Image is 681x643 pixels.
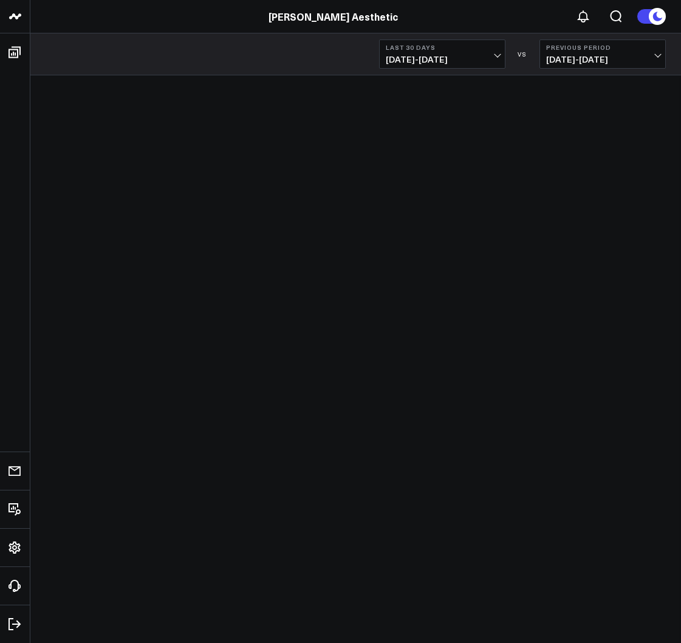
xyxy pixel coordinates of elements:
[379,40,505,69] button: Last 30 Days[DATE]-[DATE]
[512,50,533,58] div: VS
[546,55,659,64] span: [DATE] - [DATE]
[269,10,398,23] a: [PERSON_NAME] Aesthetic
[546,44,659,51] b: Previous Period
[386,55,499,64] span: [DATE] - [DATE]
[386,44,499,51] b: Last 30 Days
[539,40,666,69] button: Previous Period[DATE]-[DATE]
